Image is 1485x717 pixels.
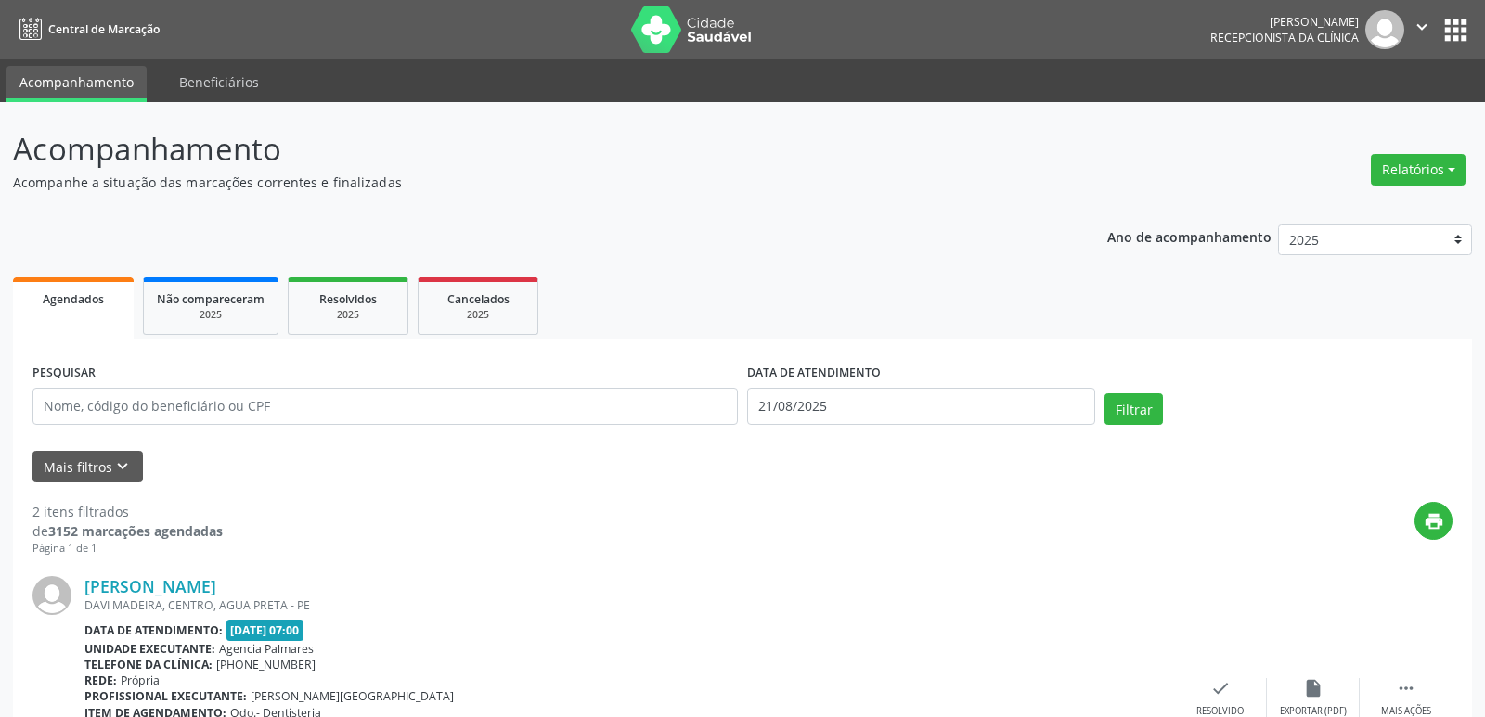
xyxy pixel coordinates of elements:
[747,388,1095,425] input: Selecione um intervalo
[13,126,1034,173] p: Acompanhamento
[447,291,510,307] span: Cancelados
[1404,10,1440,49] button: 
[1210,14,1359,30] div: [PERSON_NAME]
[48,522,223,540] strong: 3152 marcações agendadas
[1210,30,1359,45] span: Recepcionista da clínica
[32,521,223,541] div: de
[1104,393,1163,425] button: Filtrar
[1424,511,1444,531] i: print
[121,672,160,688] span: Própria
[84,672,117,688] b: Rede:
[226,620,304,641] span: [DATE] 07:00
[1414,502,1453,540] button: print
[1107,224,1272,248] p: Ano de acompanhamento
[1303,678,1324,698] i: insert_drive_file
[32,576,71,615] img: img
[1210,678,1231,698] i: check
[84,641,215,657] b: Unidade executante:
[84,576,216,596] a: [PERSON_NAME]
[84,657,213,672] b: Telefone da clínica:
[32,541,223,557] div: Página 1 de 1
[1396,678,1416,698] i: 
[32,359,96,388] label: PESQUISAR
[84,597,1174,613] div: DAVI MADEIRA, CENTRO, AGUA PRETA - PE
[32,502,223,521] div: 2 itens filtrados
[84,688,247,704] b: Profissional executante:
[32,388,738,425] input: Nome, código do beneficiário ou CPF
[166,66,272,98] a: Beneficiários
[13,173,1034,192] p: Acompanhe a situação das marcações correntes e finalizadas
[157,291,265,307] span: Não compareceram
[432,308,524,322] div: 2025
[1371,154,1466,186] button: Relatórios
[84,622,223,638] b: Data de atendimento:
[157,308,265,322] div: 2025
[13,14,160,45] a: Central de Marcação
[747,359,881,388] label: DATA DE ATENDIMENTO
[219,641,314,657] span: Agencia Palmares
[251,688,454,704] span: [PERSON_NAME][GEOGRAPHIC_DATA]
[302,308,394,322] div: 2025
[43,291,104,307] span: Agendados
[6,66,147,102] a: Acompanhamento
[32,451,143,483] button: Mais filtroskeyboard_arrow_down
[1412,17,1432,37] i: 
[216,657,316,672] span: [PHONE_NUMBER]
[48,21,160,37] span: Central de Marcação
[1440,14,1472,46] button: apps
[319,291,377,307] span: Resolvidos
[1365,10,1404,49] img: img
[112,456,133,477] i: keyboard_arrow_down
